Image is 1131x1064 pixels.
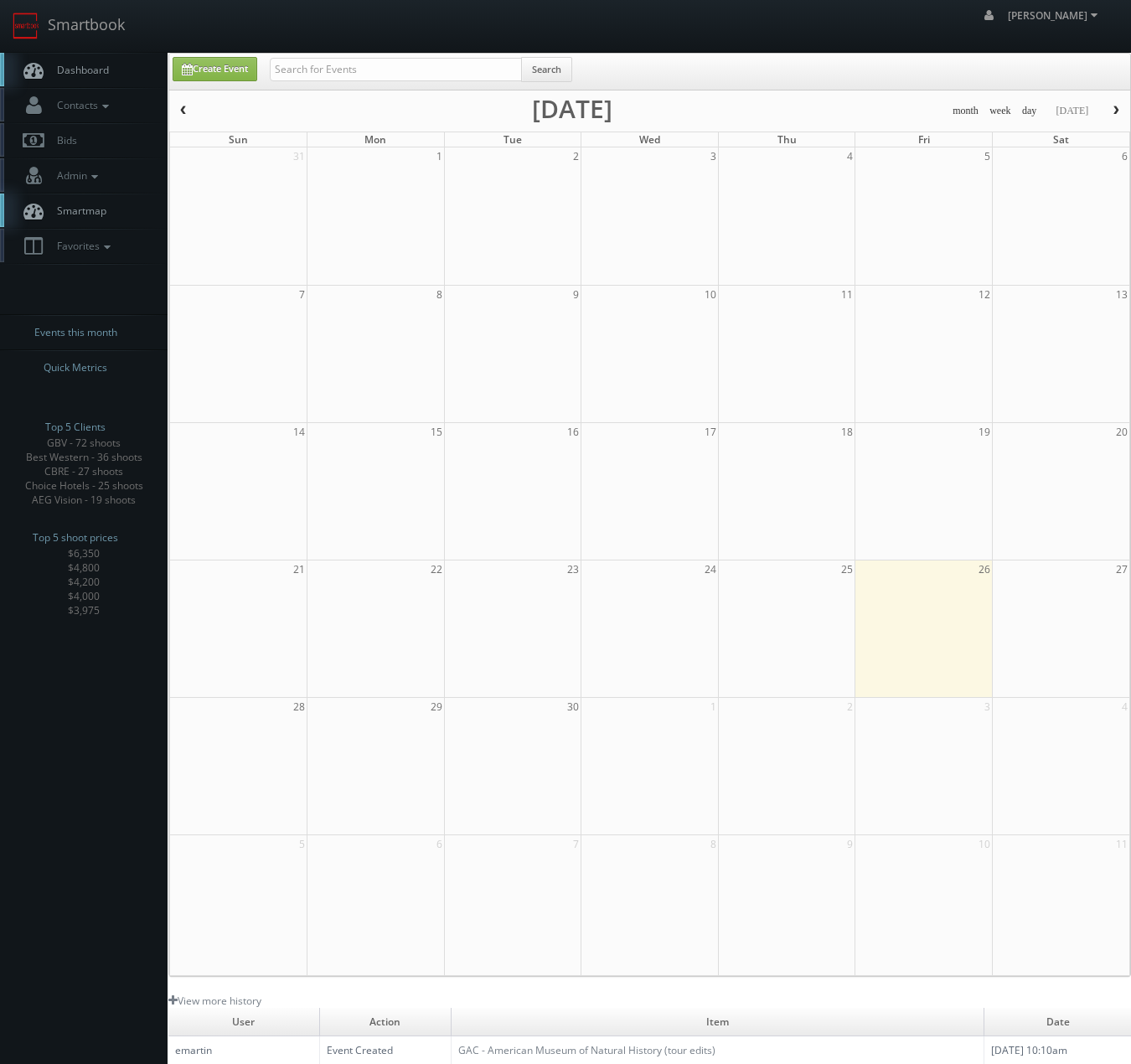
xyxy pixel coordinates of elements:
[777,132,797,147] span: Thu
[49,133,77,147] span: Bids
[839,286,855,303] span: 11
[977,835,992,853] span: 10
[270,58,522,81] input: Search for Events
[565,423,581,441] span: 16
[984,1008,1131,1036] td: Date
[521,57,572,82] button: Search
[565,560,581,578] span: 23
[703,286,718,303] span: 10
[429,698,444,715] span: 29
[451,1008,984,1036] td: Item
[34,324,117,341] span: Events this month
[639,132,660,147] span: Wed
[983,147,992,165] span: 5
[703,560,718,578] span: 24
[229,132,248,147] span: Sun
[977,286,992,303] span: 12
[845,147,855,165] span: 4
[49,168,102,183] span: Admin
[532,101,612,117] h2: [DATE]
[984,101,1017,121] button: week
[1114,286,1129,303] span: 13
[977,423,992,441] span: 19
[297,835,307,853] span: 5
[947,101,984,121] button: month
[319,1008,451,1036] td: Action
[571,147,581,165] span: 2
[839,560,855,578] span: 25
[429,560,444,578] span: 22
[49,204,106,218] span: Smartmap
[45,419,106,436] span: Top 5 Clients
[709,698,718,715] span: 1
[292,698,307,715] span: 28
[1008,8,1103,23] span: [PERSON_NAME]
[173,57,257,81] a: Create Event
[297,286,307,303] span: 7
[709,147,718,165] span: 3
[168,1008,319,1036] td: User
[845,698,855,715] span: 2
[1120,147,1129,165] span: 6
[292,560,307,578] span: 21
[1114,423,1129,441] span: 20
[458,1043,715,1057] a: GAC - American Museum of Natural History (tour edits)
[1050,101,1094,121] button: [DATE]
[504,132,522,147] span: Tue
[13,13,39,39] img: smartbook-logo.png
[1016,101,1043,121] button: day
[983,698,992,715] span: 3
[435,286,444,303] span: 8
[1053,132,1069,147] span: Sat
[709,835,718,853] span: 8
[33,529,118,546] span: Top 5 shoot prices
[168,994,261,1008] a: View more history
[703,423,718,441] span: 17
[429,423,444,441] span: 15
[49,239,115,253] span: Favorites
[571,286,581,303] span: 9
[44,359,107,376] span: Quick Metrics
[918,132,930,147] span: Fri
[845,835,855,853] span: 9
[49,63,109,77] span: Dashboard
[1120,698,1129,715] span: 4
[435,835,444,853] span: 6
[977,560,992,578] span: 26
[435,147,444,165] span: 1
[49,98,113,112] span: Contacts
[292,423,307,441] span: 14
[565,698,581,715] span: 30
[292,147,307,165] span: 31
[1114,835,1129,853] span: 11
[364,132,386,147] span: Mon
[839,423,855,441] span: 18
[1114,560,1129,578] span: 27
[571,835,581,853] span: 7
